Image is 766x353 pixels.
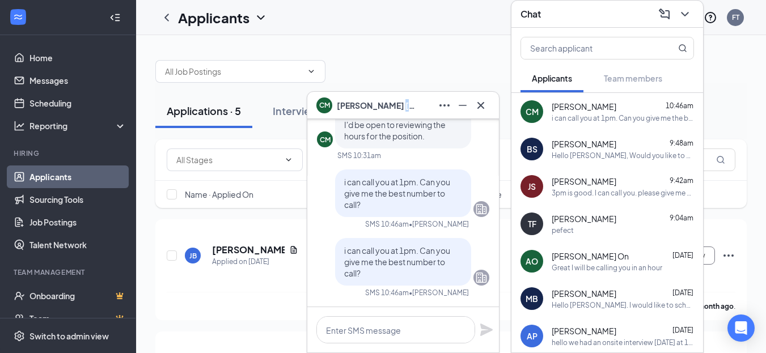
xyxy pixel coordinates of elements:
div: Team Management [14,267,124,277]
input: All Job Postings [165,65,302,78]
svg: QuestionInfo [704,11,717,24]
svg: MagnifyingGlass [716,155,725,164]
span: 9:42am [670,176,693,185]
div: i can call you at 1pm. Can you give me the best number to call? [552,113,694,123]
h3: Chat [520,8,541,20]
a: Talent Network [29,233,126,256]
svg: Minimize [456,99,469,112]
svg: MagnifyingGlass [678,44,687,53]
button: ChevronDown [676,5,694,23]
a: Messages [29,69,126,92]
h1: Applicants [178,8,249,27]
span: i can call you at 1pm. Can you give me the best number to call? [344,245,450,278]
div: BS [527,143,538,155]
div: SMS 10:46am [365,219,409,229]
a: Home [29,46,126,69]
span: [PERSON_NAME] [552,288,616,299]
a: Scheduling [29,92,126,114]
div: JB [189,251,197,261]
div: hello we had an onsite interview [DATE] at 10am [552,338,694,347]
svg: ChevronDown [678,7,692,21]
input: Search applicant [521,37,655,59]
svg: Cross [474,99,488,112]
svg: Company [475,202,488,216]
input: All Stages [176,154,280,166]
div: Hello [PERSON_NAME], Would you like to have a phone interview at 2pm [DATE]? [552,151,694,160]
div: Hello [PERSON_NAME]. I would like to schedule a PHONE interview with you [DATE][DATE] 10:30 am [552,300,694,310]
div: pefect [552,226,574,235]
svg: Analysis [14,120,25,131]
svg: Document [289,245,298,254]
div: 3pm is good. I can call you. please give me a good cell number for you. morning shifts are availa... [552,188,694,198]
b: a month ago [693,302,734,311]
a: Job Postings [29,211,126,233]
div: MB [526,293,538,304]
span: [PERSON_NAME] On [552,250,629,262]
svg: Ellipses [722,249,735,262]
svg: ChevronLeft [160,11,173,24]
button: ComposeMessage [655,5,674,23]
span: Name · Applied On [185,189,253,200]
svg: ComposeMessage [658,7,671,21]
button: Minimize [454,96,472,114]
svg: ChevronDown [284,155,293,164]
svg: Collapse [109,12,121,23]
span: 9:04am [670,214,693,222]
div: CM [320,135,331,144]
svg: Plane [480,323,493,337]
div: AO [526,256,538,267]
span: Team members [604,73,662,83]
div: SMS 10:46am [365,288,409,297]
span: [PERSON_NAME] [552,325,616,337]
svg: WorkstreamLogo [12,11,24,23]
div: SMS 10:31am [337,151,381,160]
div: Great I will be calling you in an hour [552,263,662,273]
div: AP [527,330,538,342]
span: • [PERSON_NAME] [409,288,469,297]
svg: ChevronDown [307,67,316,76]
div: JS [528,181,536,192]
span: [PERSON_NAME] [552,176,616,187]
div: FT [732,12,739,22]
a: TeamCrown [29,307,126,330]
span: [PERSON_NAME] [552,101,616,112]
div: CM [526,106,539,117]
span: [PERSON_NAME] [PERSON_NAME] [337,99,416,112]
svg: Settings [14,330,25,342]
span: Applicants [532,73,572,83]
button: Cross [472,96,490,114]
a: Applicants [29,165,126,188]
div: Switch to admin view [29,330,109,342]
span: 9:48am [670,139,693,147]
div: TF [528,218,536,229]
button: Ellipses [435,96,454,114]
div: Interviews · 56 [273,104,343,118]
span: • [PERSON_NAME] [409,219,469,229]
div: Applications · 5 [167,104,241,118]
div: Open Intercom Messenger [727,314,755,342]
span: [DATE] [672,288,693,297]
span: [DATE] [672,326,693,334]
span: [PERSON_NAME] [552,213,616,224]
span: 10:46am [666,101,693,110]
div: Applied on [DATE] [212,256,298,267]
span: [PERSON_NAME] [552,138,616,150]
svg: Company [475,271,488,284]
h5: [PERSON_NAME] [212,244,285,256]
a: OnboardingCrown [29,284,126,307]
div: Hiring [14,148,124,158]
div: Reporting [29,120,127,131]
a: Sourcing Tools [29,188,126,211]
span: [DATE] [672,251,693,260]
svg: ChevronDown [254,11,268,24]
span: i can call you at 1pm. Can you give me the best number to call? [344,177,450,210]
svg: Ellipses [438,99,451,112]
